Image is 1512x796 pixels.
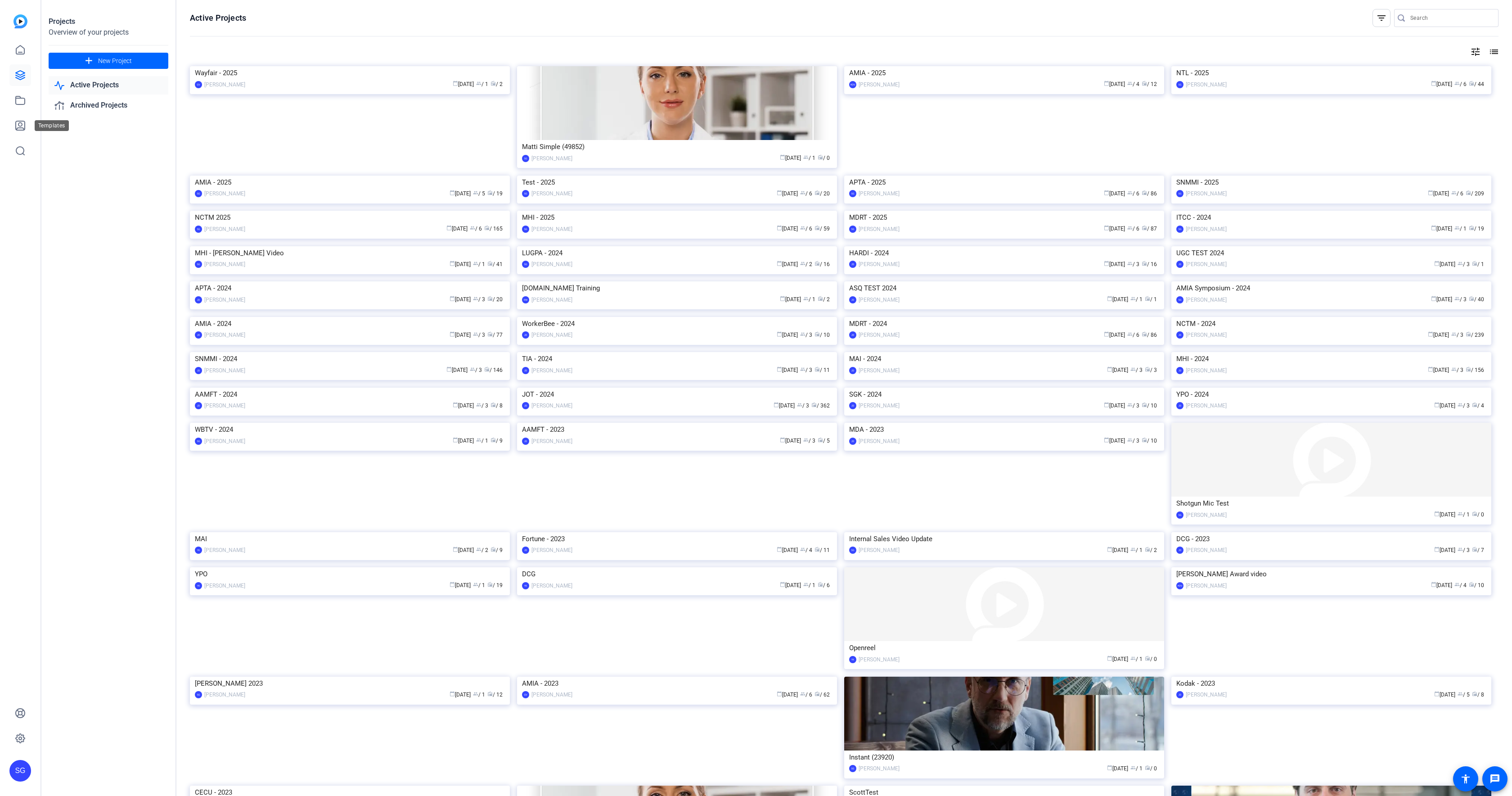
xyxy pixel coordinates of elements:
div: AMIA - 2024 [195,317,505,330]
span: group [1130,366,1136,372]
span: radio [1469,296,1474,301]
span: / 1 [473,261,485,267]
div: JD [522,331,529,339]
div: MHI - [PERSON_NAME] Video [195,246,505,260]
span: calendar_today [1434,261,1440,266]
span: radio [1142,331,1147,337]
span: [DATE] [1104,81,1125,87]
span: / 165 [484,226,503,232]
div: SNMMI - 2025 [1176,176,1486,189]
span: / 20 [487,296,503,303]
span: group [1127,331,1133,337]
span: / 2 [800,261,812,267]
div: AMIA - 2025 [849,66,1159,80]
span: radio [487,296,493,301]
span: [DATE] [1431,226,1452,232]
mat-icon: accessibility [1460,773,1471,784]
span: radio [487,331,493,337]
span: / 146 [484,367,503,373]
span: group [473,331,478,337]
div: [PERSON_NAME] [1186,366,1227,375]
div: [PERSON_NAME] [1186,330,1227,339]
div: [PERSON_NAME] [859,366,900,375]
div: [PERSON_NAME] [204,366,245,375]
span: / 10 [814,332,830,338]
div: [PERSON_NAME] [531,154,572,163]
span: radio [1142,190,1147,195]
span: [DATE] [777,226,798,232]
span: / 87 [1142,226,1157,232]
span: calendar_today [1431,296,1436,301]
span: radio [1466,331,1471,337]
div: [PERSON_NAME] [859,401,900,410]
span: calendar_today [777,225,782,231]
span: group [1458,402,1463,407]
span: calendar_today [1104,402,1109,407]
span: calendar_today [777,366,782,372]
span: radio [484,366,490,372]
div: Wayfair - 2025 [195,66,505,80]
span: calendar_today [1104,190,1109,195]
span: / 6 [1451,190,1463,197]
span: / 3 [1458,261,1470,267]
div: [PERSON_NAME] [204,225,245,234]
span: [DATE] [453,81,474,87]
span: [DATE] [446,226,468,232]
span: / 1 [803,155,815,161]
span: group [1127,190,1133,195]
span: [DATE] [1104,332,1125,338]
span: group [476,81,481,86]
span: radio [1145,296,1150,301]
span: [DATE] [450,261,471,267]
span: radio [1142,81,1147,86]
div: RM [522,296,529,303]
span: / 86 [1142,332,1157,338]
span: / 209 [1466,190,1484,197]
span: / 3 [470,367,482,373]
span: / 6 [470,226,482,232]
span: calendar_today [777,190,782,195]
span: calendar_today [1104,225,1109,231]
div: JD [849,296,856,303]
span: [DATE] [1107,296,1128,303]
span: / 2 [818,296,830,303]
span: group [1127,261,1133,266]
div: MAI - 2024 [849,352,1159,366]
span: [DATE] [1428,190,1449,197]
span: [DATE] [780,296,801,303]
span: / 1 [1130,296,1143,303]
span: / 8 [490,403,503,409]
span: radio [1142,225,1147,231]
div: SG [195,226,202,233]
span: calendar_today [450,190,455,195]
div: MDRT - 2024 [849,317,1159,330]
span: / 2 [490,81,503,87]
span: / 77 [487,332,503,338]
span: / 3 [473,296,485,303]
span: calendar_today [1431,81,1436,86]
div: SG [195,190,202,197]
span: group [1451,190,1457,195]
div: [PERSON_NAME] [1186,401,1227,410]
span: / 362 [811,403,830,409]
div: SG [1176,226,1183,233]
div: [PERSON_NAME] [1186,260,1227,269]
span: group [1454,225,1460,231]
span: [DATE] [1434,261,1455,267]
span: radio [487,190,493,195]
span: / 19 [487,190,503,197]
div: [PERSON_NAME] [859,330,900,339]
span: calendar_today [450,296,455,301]
span: group [1454,296,1460,301]
span: radio [818,296,823,301]
span: / 3 [1451,367,1463,373]
div: JD [522,402,529,409]
span: group [800,331,805,337]
span: radio [1469,225,1474,231]
span: radio [1472,261,1477,266]
span: group [1451,331,1457,337]
span: calendar_today [1431,225,1436,231]
span: / 1 [1145,296,1157,303]
div: SNMMI - 2024 [195,352,505,366]
div: JD [1176,331,1183,339]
